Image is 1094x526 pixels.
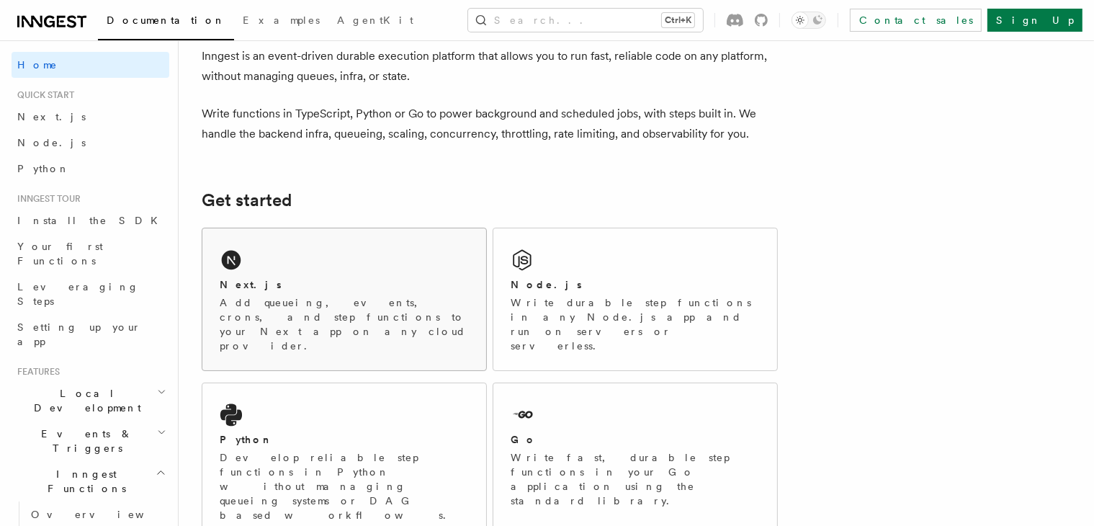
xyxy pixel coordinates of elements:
[202,46,778,86] p: Inngest is an event-driven durable execution platform that allows you to run fast, reliable code ...
[17,111,86,122] span: Next.js
[12,89,74,101] span: Quick start
[202,228,487,371] a: Next.jsAdd queueing, events, crons, and step functions to your Next app on any cloud provider.
[850,9,982,32] a: Contact sales
[12,380,169,421] button: Local Development
[328,4,422,39] a: AgentKit
[12,52,169,78] a: Home
[17,137,86,148] span: Node.js
[31,509,179,520] span: Overview
[493,228,778,371] a: Node.jsWrite durable step functions in any Node.js app and run on servers or serverless.
[12,386,157,415] span: Local Development
[12,366,60,378] span: Features
[243,14,320,26] span: Examples
[12,156,169,182] a: Python
[12,274,169,314] a: Leveraging Steps
[202,104,778,144] p: Write functions in TypeScript, Python or Go to power background and scheduled jobs, with steps bu...
[12,461,169,502] button: Inngest Functions
[468,9,703,32] button: Search...Ctrl+K
[12,193,81,205] span: Inngest tour
[662,13,694,27] kbd: Ctrl+K
[511,277,582,292] h2: Node.js
[12,427,157,455] span: Events & Triggers
[98,4,234,40] a: Documentation
[17,215,166,226] span: Install the SDK
[987,9,1082,32] a: Sign Up
[511,450,760,508] p: Write fast, durable step functions in your Go application using the standard library.
[17,321,141,347] span: Setting up your app
[220,277,282,292] h2: Next.js
[234,4,328,39] a: Examples
[12,314,169,355] a: Setting up your app
[202,190,292,210] a: Get started
[12,104,169,130] a: Next.js
[17,241,103,267] span: Your first Functions
[220,295,469,353] p: Add queueing, events, crons, and step functions to your Next app on any cloud provider.
[12,130,169,156] a: Node.js
[220,432,273,447] h2: Python
[12,467,156,496] span: Inngest Functions
[12,233,169,274] a: Your first Functions
[17,58,58,72] span: Home
[17,163,70,174] span: Python
[107,14,225,26] span: Documentation
[511,295,760,353] p: Write durable step functions in any Node.js app and run on servers or serverless.
[17,281,139,307] span: Leveraging Steps
[792,12,826,29] button: Toggle dark mode
[511,432,537,447] h2: Go
[220,450,469,522] p: Develop reliable step functions in Python without managing queueing systems or DAG based workflows.
[337,14,413,26] span: AgentKit
[12,208,169,233] a: Install the SDK
[12,421,169,461] button: Events & Triggers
